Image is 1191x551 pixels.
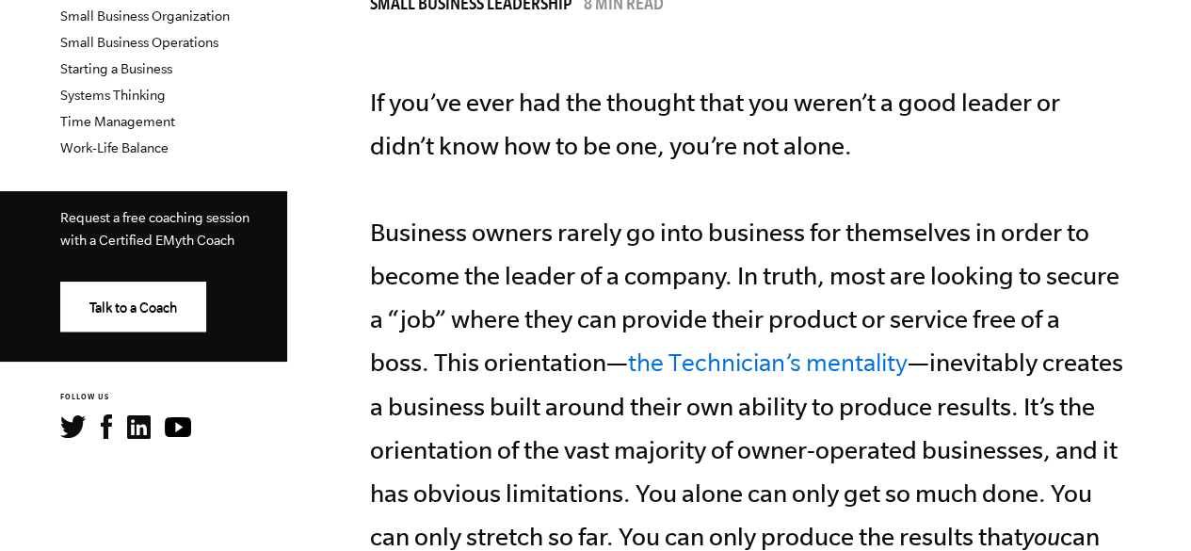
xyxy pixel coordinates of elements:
[60,61,172,76] a: Starting a Business
[60,88,166,103] a: Systems Thinking
[60,114,175,129] a: Time Management
[628,348,908,376] a: the Technician’s mentality
[165,417,191,437] img: YouTube
[60,415,86,438] img: Twitter
[89,300,177,316] span: Talk to a Coach
[101,414,112,439] img: Facebook
[1097,461,1191,551] iframe: Chat Widget
[1022,523,1060,550] i: you
[60,282,206,332] a: Talk to a Coach
[60,140,169,155] a: Work-Life Balance
[127,415,151,439] img: LinkedIn
[60,8,230,24] a: Small Business Organization
[60,392,287,404] h6: FOLLOW US
[60,206,257,251] p: Request a free coaching session with a Certified EMyth Coach
[60,35,218,50] a: Small Business Operations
